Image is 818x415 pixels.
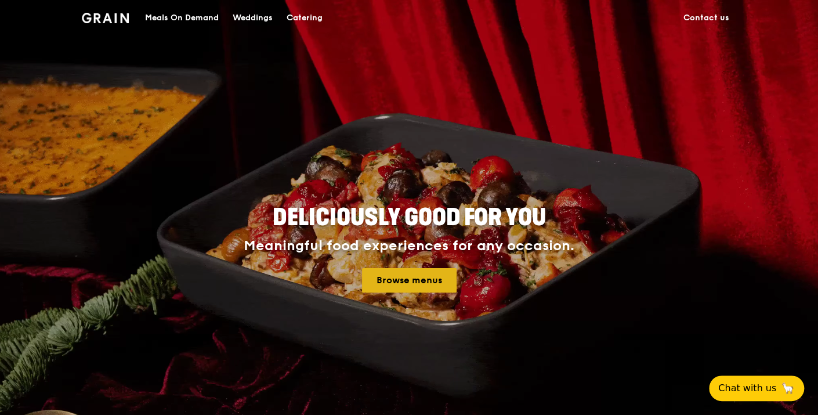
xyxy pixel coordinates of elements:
div: Catering [287,1,323,35]
span: 🦙 [781,381,795,395]
div: Meals On Demand [145,1,219,35]
div: Weddings [233,1,273,35]
button: Chat with us🦙 [709,376,804,401]
a: Catering [280,1,330,35]
img: Grain [82,13,129,23]
a: Browse menus [362,268,457,293]
div: Meaningful food experiences for any occasion. [200,238,618,254]
a: Weddings [226,1,280,35]
span: Chat with us [718,381,776,395]
span: Deliciously good for you [273,204,546,232]
a: Contact us [676,1,736,35]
